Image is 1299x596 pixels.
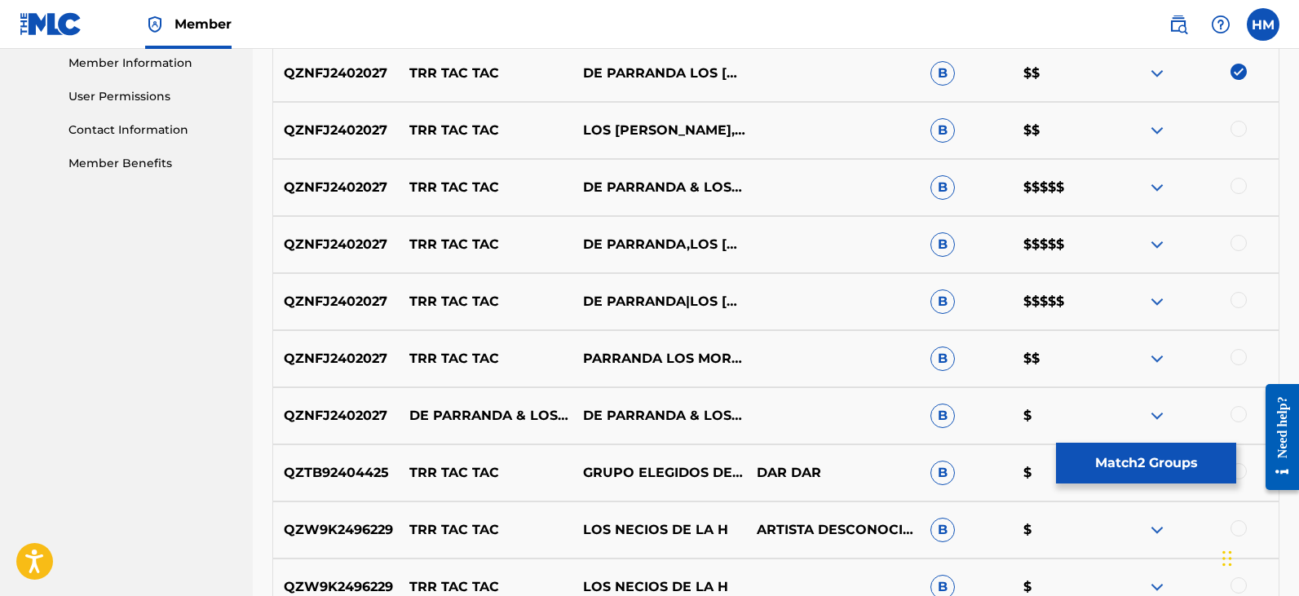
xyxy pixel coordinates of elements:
[1162,8,1195,41] a: Public Search
[1147,64,1167,83] img: expand
[572,235,746,254] p: DE PARRANDA,LOS [PERSON_NAME]
[1204,8,1237,41] div: Help
[175,15,232,33] span: Member
[1147,520,1167,540] img: expand
[398,463,572,483] p: TRR TAC TAC
[1231,64,1247,80] img: deselect
[1147,235,1167,254] img: expand
[930,461,955,485] span: B
[930,347,955,371] span: B
[398,520,572,540] p: TRR TAC TAC
[20,12,82,36] img: MLC Logo
[572,64,746,83] p: DE PARRANDA LOS [PERSON_NAME]
[1222,534,1232,583] div: Drag
[273,235,398,254] p: QZNFJ2402027
[68,155,233,172] a: Member Benefits
[398,349,572,369] p: TRR TAC TAC
[273,406,398,426] p: QZNFJ2402027
[398,292,572,311] p: TRR TAC TAC
[398,121,572,140] p: TRR TAC TAC
[1211,15,1231,34] img: help
[398,235,572,254] p: TRR TAC TAC
[746,463,920,483] p: DAR DAR
[68,55,233,72] a: Member Information
[273,178,398,197] p: QZNFJ2402027
[930,289,955,314] span: B
[572,520,746,540] p: LOS NECIOS DE LA H
[930,61,955,86] span: B
[273,349,398,369] p: QZNFJ2402027
[930,404,955,428] span: B
[572,406,746,426] p: DE PARRANDA & LOS [PERSON_NAME]
[572,349,746,369] p: PARRANDA LOS MORENOS
[398,178,572,197] p: TRR TAC TAC
[572,178,746,197] p: DE PARRANDA & LOS [PERSON_NAME]
[273,520,398,540] p: QZW9K2496229
[1012,64,1104,83] p: $$
[68,88,233,105] a: User Permissions
[930,518,955,542] span: B
[1012,178,1104,197] p: $$$$$
[1253,371,1299,502] iframe: Resource Center
[930,232,955,257] span: B
[273,292,398,311] p: QZNFJ2402027
[1147,292,1167,311] img: expand
[273,121,398,140] p: QZNFJ2402027
[1147,406,1167,426] img: expand
[572,463,746,483] p: GRUPO ELEGIDOS DE [PERSON_NAME].
[1247,8,1279,41] div: User Menu
[398,64,572,83] p: TRR TAC TAC
[1217,518,1299,596] iframe: Chat Widget
[930,118,955,143] span: B
[68,121,233,139] a: Contact Information
[1012,463,1104,483] p: $
[398,406,572,426] p: DE PARRANDA & LOS [PERSON_NAME] - TRR TAC TAC
[1012,406,1104,426] p: $
[273,463,398,483] p: QZTB92404425
[1147,349,1167,369] img: expand
[273,64,398,83] p: QZNFJ2402027
[746,520,920,540] p: ARTISTA DESCONOCIDO
[1147,178,1167,197] img: expand
[930,175,955,200] span: B
[1012,349,1104,369] p: $$
[1012,121,1104,140] p: $$
[1147,121,1167,140] img: expand
[145,15,165,34] img: Top Rightsholder
[1169,15,1188,34] img: search
[1012,520,1104,540] p: $
[572,292,746,311] p: DE PARRANDA|LOS [PERSON_NAME]
[1056,443,1236,483] button: Match2 Groups
[1012,235,1104,254] p: $$$$$
[1012,292,1104,311] p: $$$$$
[572,121,746,140] p: LOS [PERSON_NAME],DE PARRANDA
